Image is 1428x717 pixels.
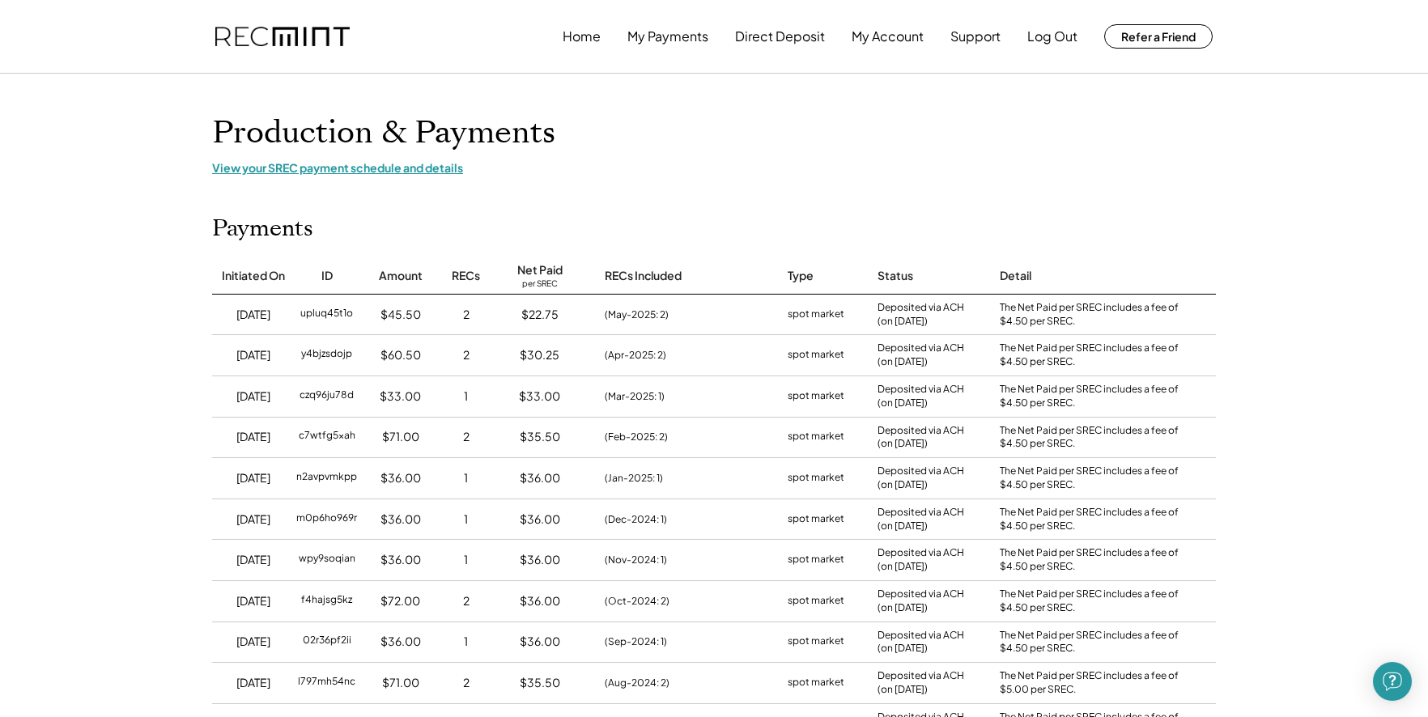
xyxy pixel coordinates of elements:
[627,20,708,53] button: My Payments
[464,634,468,650] div: 1
[605,348,666,363] div: (Apr-2025: 2)
[298,675,355,691] div: l797mh54nc
[300,388,354,405] div: czq96ju78d
[788,593,844,609] div: spot market
[380,347,421,363] div: $60.50
[321,268,333,284] div: ID
[212,160,1216,175] div: View your SREC payment schedule and details
[1000,629,1186,656] div: The Net Paid per SREC includes a fee of $4.50 per SREC.
[301,347,352,363] div: y4bjzsdojp
[735,20,825,53] button: Direct Deposit
[380,511,421,528] div: $36.00
[1000,588,1186,615] div: The Net Paid per SREC includes a fee of $4.50 per SREC.
[878,342,964,369] div: Deposited via ACH (on [DATE])
[452,268,480,284] div: RECs
[236,307,270,323] div: [DATE]
[522,278,558,291] div: per SREC
[382,675,419,691] div: $71.00
[1027,20,1077,53] button: Log Out
[236,347,270,363] div: [DATE]
[380,470,421,486] div: $36.00
[878,588,964,615] div: Deposited via ACH (on [DATE])
[1000,546,1186,574] div: The Net Paid per SREC includes a fee of $4.50 per SREC.
[380,634,421,650] div: $36.00
[878,268,913,284] div: Status
[878,424,964,452] div: Deposited via ACH (on [DATE])
[212,215,313,243] h2: Payments
[520,429,560,445] div: $35.50
[463,675,470,691] div: 2
[303,634,351,650] div: 02r36pf2ii
[379,268,423,284] div: Amount
[222,268,285,284] div: Initiated On
[605,512,667,527] div: (Dec-2024: 1)
[788,470,844,486] div: spot market
[1000,268,1031,284] div: Detail
[788,307,844,323] div: spot market
[788,388,844,405] div: spot market
[788,511,844,528] div: spot market
[878,301,964,329] div: Deposited via ACH (on [DATE])
[852,20,924,53] button: My Account
[788,268,814,284] div: Type
[788,429,844,445] div: spot market
[380,552,421,568] div: $36.00
[464,388,468,405] div: 1
[605,268,682,284] div: RECs Included
[520,634,560,650] div: $36.00
[215,27,350,47] img: recmint-logotype%403x.png
[878,465,964,492] div: Deposited via ACH (on [DATE])
[605,634,667,649] div: (Sep-2024: 1)
[236,511,270,528] div: [DATE]
[296,470,357,486] div: n2avpvmkpp
[605,389,665,404] div: (Mar-2025: 1)
[1000,465,1186,492] div: The Net Paid per SREC includes a fee of $4.50 per SREC.
[463,347,470,363] div: 2
[382,429,419,445] div: $71.00
[520,470,560,486] div: $36.00
[236,634,270,650] div: [DATE]
[236,552,270,568] div: [DATE]
[463,429,470,445] div: 2
[878,506,964,533] div: Deposited via ACH (on [DATE])
[236,470,270,486] div: [DATE]
[605,471,663,486] div: (Jan-2025: 1)
[521,307,559,323] div: $22.75
[520,593,560,609] div: $36.00
[950,20,1001,53] button: Support
[878,546,964,574] div: Deposited via ACH (on [DATE])
[878,669,964,697] div: Deposited via ACH (on [DATE])
[1000,301,1186,329] div: The Net Paid per SREC includes a fee of $4.50 per SREC.
[463,593,470,609] div: 2
[1000,669,1186,697] div: The Net Paid per SREC includes a fee of $5.00 per SREC.
[299,552,355,568] div: wpy9soqian
[236,388,270,405] div: [DATE]
[605,430,668,444] div: (Feb-2025: 2)
[788,675,844,691] div: spot market
[380,388,421,405] div: $33.00
[788,347,844,363] div: spot market
[299,429,355,445] div: c7wtfg5xah
[463,307,470,323] div: 2
[605,553,667,567] div: (Nov-2024: 1)
[520,552,560,568] div: $36.00
[520,675,560,691] div: $35.50
[300,307,353,323] div: upluq45t1o
[1000,342,1186,369] div: The Net Paid per SREC includes a fee of $4.50 per SREC.
[519,388,560,405] div: $33.00
[464,511,468,528] div: 1
[236,593,270,609] div: [DATE]
[878,629,964,656] div: Deposited via ACH (on [DATE])
[380,307,421,323] div: $45.50
[520,347,559,363] div: $30.25
[1000,506,1186,533] div: The Net Paid per SREC includes a fee of $4.50 per SREC.
[464,470,468,486] div: 1
[301,593,352,609] div: f4hajsg5kz
[1373,662,1412,701] div: Open Intercom Messenger
[878,383,964,410] div: Deposited via ACH (on [DATE])
[788,634,844,650] div: spot market
[605,594,669,609] div: (Oct-2024: 2)
[236,675,270,691] div: [DATE]
[236,429,270,445] div: [DATE]
[563,20,601,53] button: Home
